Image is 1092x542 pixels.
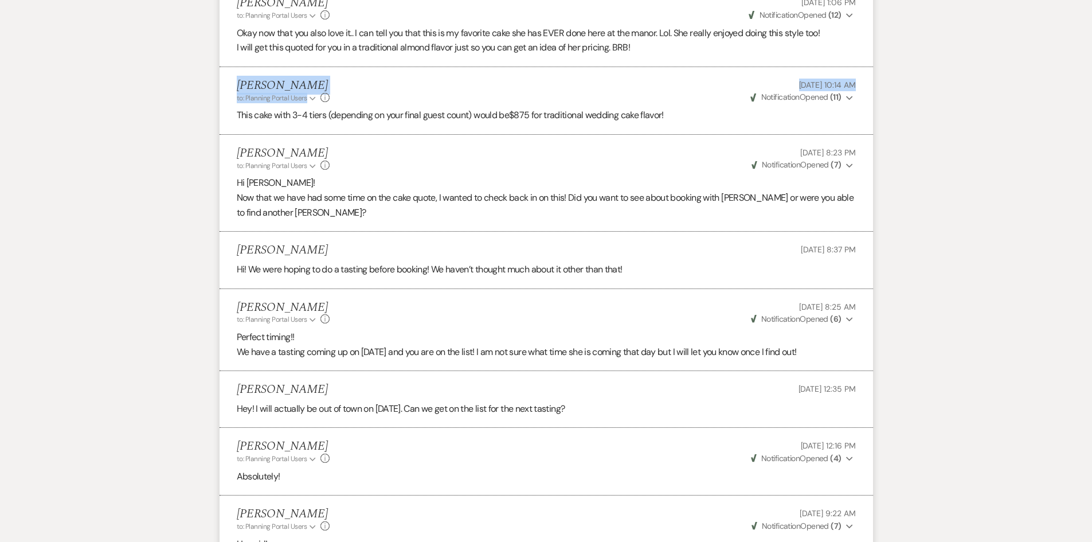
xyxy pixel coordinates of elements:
span: Opened [749,10,841,20]
button: NotificationOpened (12) [747,9,855,21]
span: [DATE] 12:35 PM [799,384,856,394]
span: [DATE] 9:22 AM [800,508,855,518]
p: Okay now that you also love it.. I can tell you that this is my favorite cake she has EVER done h... [237,26,856,41]
strong: ( 11 ) [830,92,841,102]
h5: [PERSON_NAME] [237,439,330,454]
p: Now that we have had some time on the cake quote, I wanted to check back in on this! Did you want... [237,190,856,220]
button: to: Planning Portal Users [237,314,318,325]
span: Notification [760,10,798,20]
p: Hi [PERSON_NAME]! [237,176,856,190]
span: [DATE] 8:23 PM [800,147,855,158]
span: Opened [751,314,841,324]
span: to: Planning Portal Users [237,522,307,531]
p: I will get this quoted for you in a traditional almond flavor just so you can get an idea of her ... [237,40,856,55]
span: [DATE] 12:16 PM [801,440,856,451]
span: to: Planning Portal Users [237,93,307,103]
h5: [PERSON_NAME] [237,146,330,161]
p: Hi! We were hoping to do a tasting before booking! We haven’t thought much about it other than that! [237,262,856,277]
span: Opened [752,159,841,170]
button: to: Planning Portal Users [237,161,318,171]
button: NotificationOpened (4) [749,453,856,465]
p: This cake with 3-4 tiers (depending on your final guest count) would be [237,108,856,123]
strong: ( 6 ) [830,314,841,324]
h5: [PERSON_NAME] [237,507,330,521]
button: to: Planning Portal Users [237,454,318,464]
span: Notification [762,159,800,170]
h5: [PERSON_NAME] [237,79,330,93]
p: Hey! I will actually be out of town on [DATE]. Can we get on the list for the next tasting? [237,401,856,416]
span: [DATE] 8:37 PM [801,244,855,255]
h5: [PERSON_NAME] [237,243,328,258]
span: to: Planning Portal Users [237,11,307,20]
span: [DATE] 8:25 AM [799,302,855,312]
span: $875 for traditional wedding cake flavor! [509,109,664,121]
strong: ( 7 ) [831,159,841,170]
strong: ( 4 ) [830,453,841,463]
strong: ( 12 ) [828,10,841,20]
button: to: Planning Portal Users [237,521,318,532]
span: Notification [761,92,800,102]
strong: ( 7 ) [831,521,841,531]
p: We have a tasting coming up on [DATE] and you are on the list! I am not sure what time she is com... [237,345,856,360]
button: NotificationOpened (11) [749,91,855,103]
span: Opened [751,453,841,463]
p: Absolutely! [237,469,856,484]
button: NotificationOpened (7) [750,159,856,171]
span: to: Planning Portal Users [237,161,307,170]
span: [DATE] 10:14 AM [799,80,856,90]
p: Perfect timing!! [237,330,856,345]
span: Notification [761,314,800,324]
span: Notification [762,521,800,531]
h5: [PERSON_NAME] [237,301,330,315]
button: to: Planning Portal Users [237,93,318,103]
button: NotificationOpened (6) [749,313,856,325]
button: to: Planning Portal Users [237,10,318,21]
button: NotificationOpened (7) [750,520,856,532]
span: Notification [761,453,800,463]
span: Opened [750,92,841,102]
span: to: Planning Portal Users [237,454,307,463]
h5: [PERSON_NAME] [237,383,328,397]
span: Opened [752,521,841,531]
span: to: Planning Portal Users [237,315,307,324]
